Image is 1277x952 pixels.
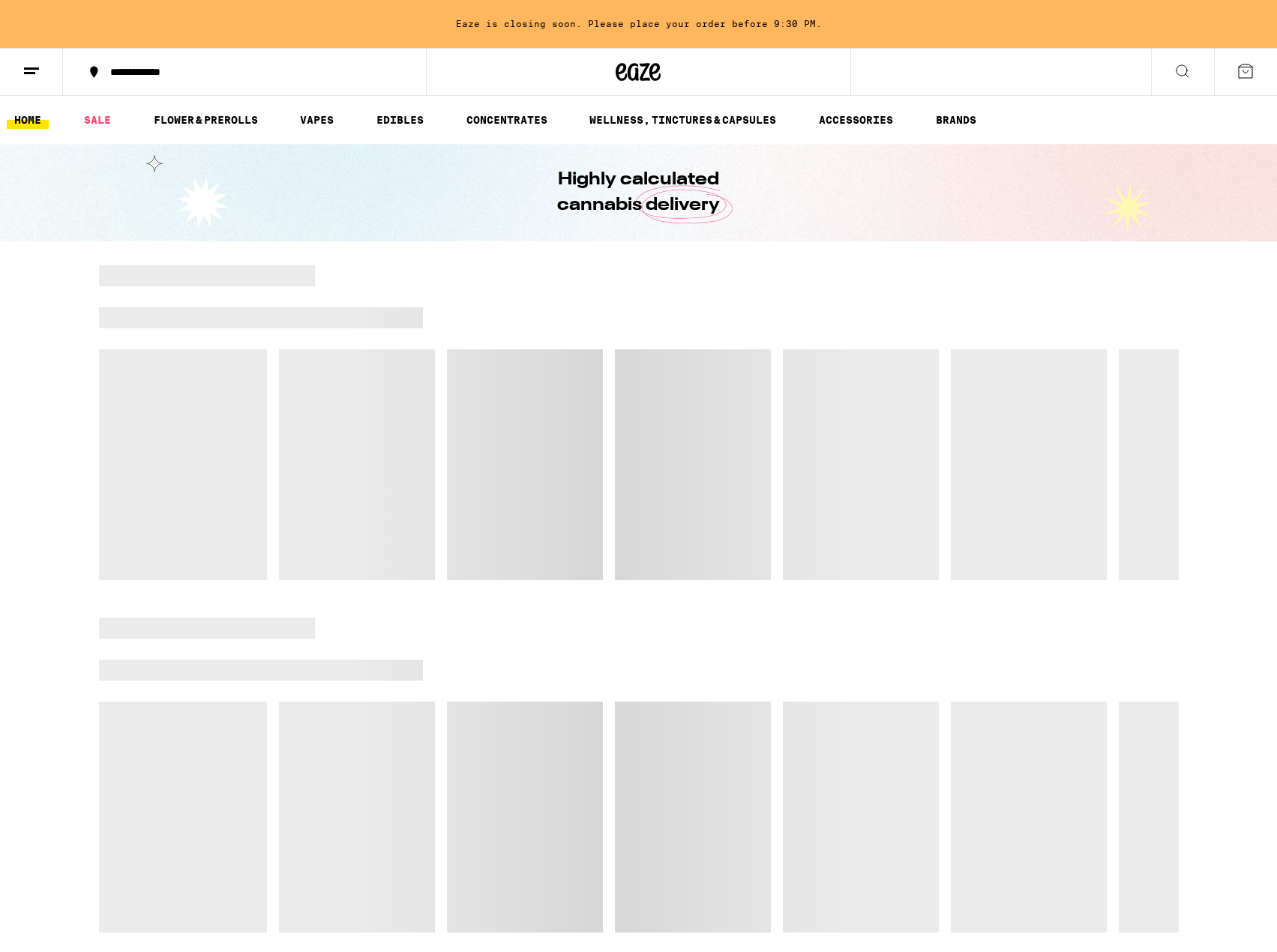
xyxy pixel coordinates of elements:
[76,111,118,129] a: SALE
[146,111,265,129] a: FLOWER & PREROLLS
[515,167,763,218] h1: Highly calculated cannabis delivery
[292,111,341,129] a: VAPES
[928,111,984,129] a: BRANDS
[459,111,555,129] a: CONCENTRATES
[582,111,784,129] a: WELLNESS, TINCTURES & CAPSULES
[7,111,49,129] a: HOME
[369,111,431,129] a: EDIBLES
[811,111,901,129] a: ACCESSORIES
